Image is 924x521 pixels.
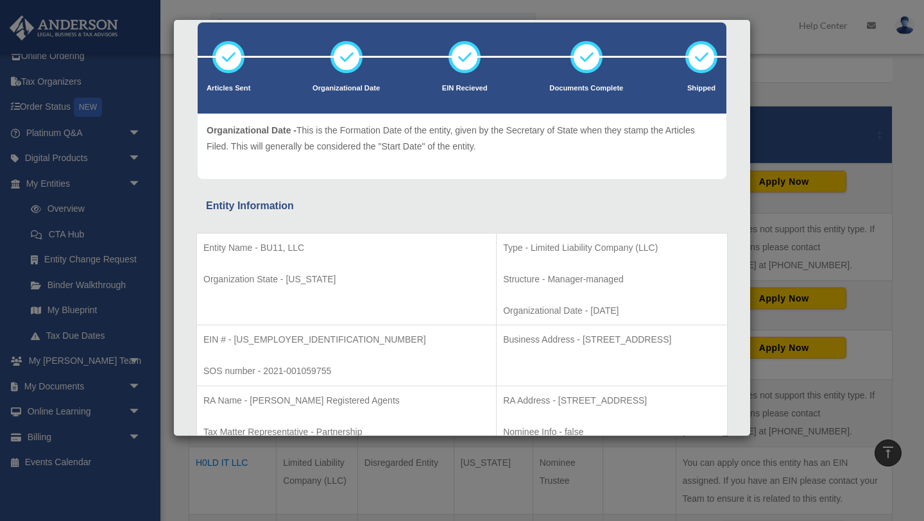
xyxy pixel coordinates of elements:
[203,424,490,440] p: Tax Matter Representative - Partnership
[207,123,717,154] p: This is the Formation Date of the entity, given by the Secretary of State when they stamp the Art...
[203,393,490,409] p: RA Name - [PERSON_NAME] Registered Agents
[207,125,296,135] span: Organizational Date -
[503,271,721,287] p: Structure - Manager-managed
[503,240,721,256] p: Type - Limited Liability Company (LLC)
[206,197,718,215] div: Entity Information
[503,303,721,319] p: Organizational Date - [DATE]
[503,424,721,440] p: Nominee Info - false
[203,363,490,379] p: SOS number - 2021-001059755
[549,82,623,95] p: Documents Complete
[685,82,717,95] p: Shipped
[203,271,490,287] p: Organization State - [US_STATE]
[203,240,490,256] p: Entity Name - BU11, LLC
[207,82,250,95] p: Articles Sent
[503,393,721,409] p: RA Address - [STREET_ADDRESS]
[312,82,380,95] p: Organizational Date
[442,82,488,95] p: EIN Recieved
[503,332,721,348] p: Business Address - [STREET_ADDRESS]
[203,332,490,348] p: EIN # - [US_EMPLOYER_IDENTIFICATION_NUMBER]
